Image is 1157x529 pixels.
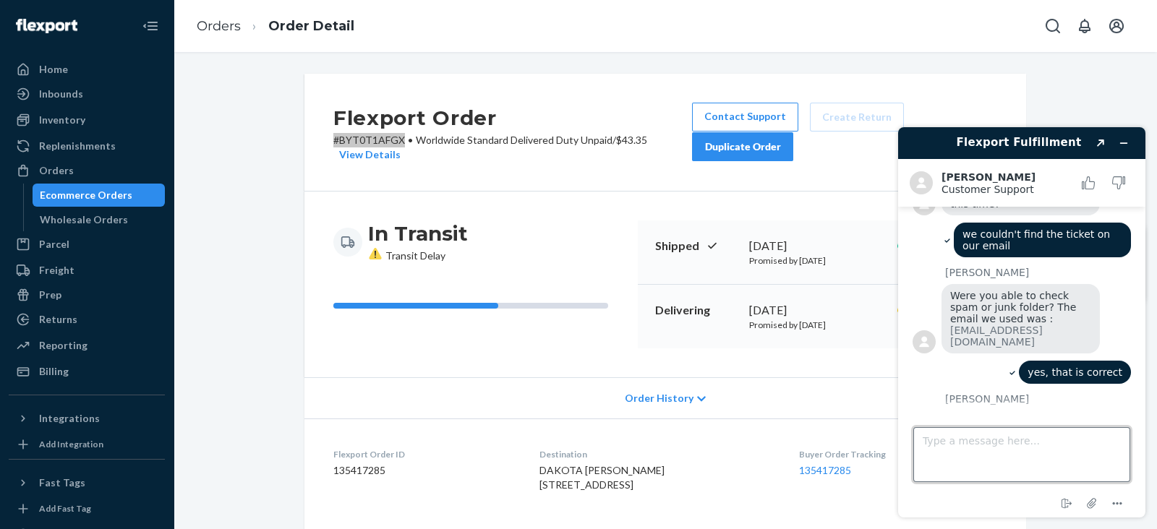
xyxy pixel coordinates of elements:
div: Wholesale Orders [40,212,128,227]
img: Flexport logo [16,19,77,33]
p: Shipped [655,238,738,254]
a: Billing [9,360,165,383]
div: Add Fast Tag [39,502,91,515]
div: Orders [39,163,74,178]
iframe: Find more information here [887,116,1157,529]
a: Inbounds [9,82,165,106]
span: Transit Delay [368,249,445,262]
a: Reporting [9,334,165,357]
a: Orders [197,18,241,34]
div: Freight [39,263,74,278]
a: Wholesale Orders [33,208,166,231]
div: Home [39,62,68,77]
button: Open account menu [1102,12,1131,40]
dt: Flexport Order ID [333,448,516,460]
p: Promised by [DATE] [749,319,886,331]
a: Freight [9,259,165,282]
div: Reporting [39,338,87,353]
div: Add Integration [39,438,103,450]
a: Ecommerce Orders [33,184,166,207]
dt: Buyer Order Tracking [799,448,997,460]
span: DAKOTA [PERSON_NAME] [STREET_ADDRESS] [539,464,665,491]
div: Replenishments [39,139,116,153]
h2: Flexport Order [333,103,692,133]
p: Promised by [DATE] [749,254,886,267]
div: Returns [39,312,77,327]
a: Home [9,58,165,81]
div: Fast Tags [39,476,85,490]
button: Fast Tags [9,471,165,494]
a: Add Integration [9,436,165,453]
button: View Details [333,147,401,162]
dt: Destination [539,448,776,460]
div: Inbounds [39,87,83,101]
a: Returns [9,308,165,331]
div: Parcel [39,237,69,251]
button: Integrations [9,407,165,430]
div: Billing [39,364,69,379]
span: • [408,134,413,146]
a: Parcel [9,233,165,256]
div: [DATE] [749,302,886,319]
span: Chat [32,10,61,23]
div: [DATE] [749,238,886,254]
dd: 135417285 [333,463,516,478]
span: Order History [625,391,693,405]
div: Duplicate Order [704,139,781,154]
a: Contact Support [692,103,798,132]
button: Open Search Box [1038,12,1067,40]
button: Duplicate Order [692,132,793,161]
a: Orders [9,159,165,182]
span: Worldwide Standard Delivered Duty Unpaid [416,134,612,146]
a: Order Detail [268,18,354,34]
a: Prep [9,283,165,306]
div: Prep [39,288,61,302]
div: Integrations [39,411,100,426]
ol: breadcrumbs [185,5,366,48]
button: Open notifications [1070,12,1099,40]
a: Inventory [9,108,165,132]
div: Inventory [39,113,85,127]
div: Ecommerce Orders [40,188,132,202]
p: # BYT0T1AFGX / $43.35 [333,133,692,162]
a: Add Fast Tag [9,500,165,517]
a: Replenishments [9,134,165,158]
button: Create Return [810,103,904,132]
a: 135417285 [799,464,851,476]
h3: In Transit [368,220,468,246]
button: Close Navigation [136,12,165,40]
p: Delivering [655,302,738,319]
